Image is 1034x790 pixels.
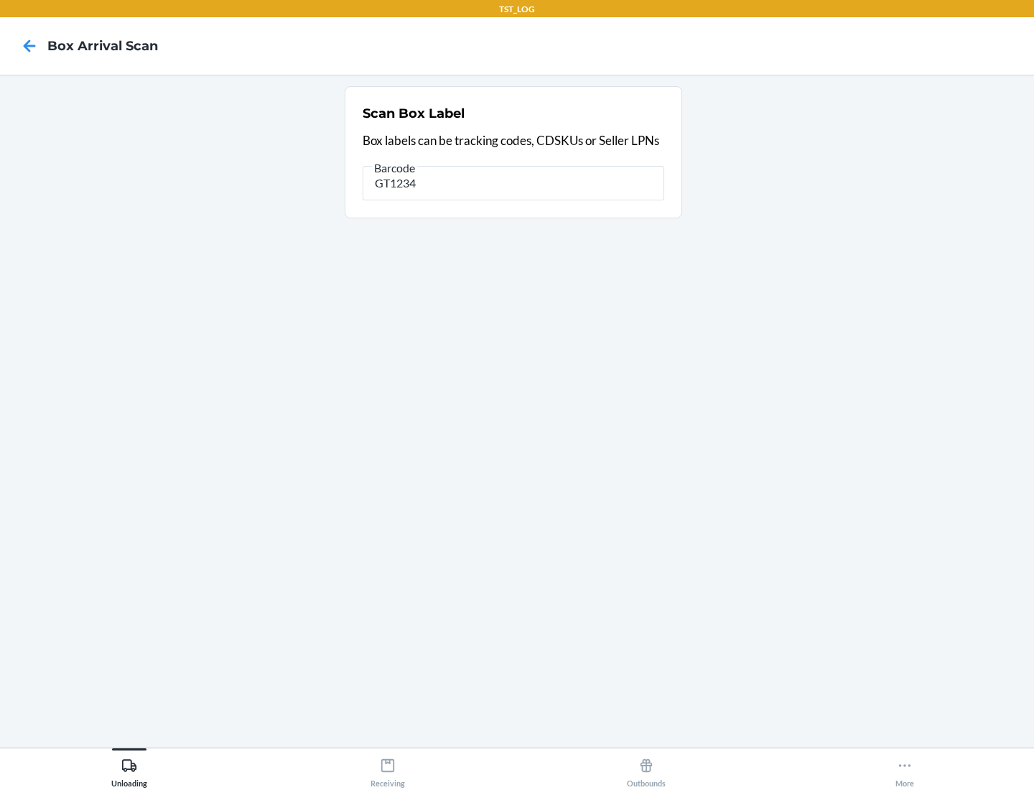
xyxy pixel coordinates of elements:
[363,166,664,200] input: Barcode
[775,748,1034,788] button: More
[258,748,517,788] button: Receiving
[111,752,147,788] div: Unloading
[895,752,914,788] div: More
[372,161,417,175] span: Barcode
[47,37,158,55] h4: Box Arrival Scan
[499,3,535,16] p: TST_LOG
[627,752,666,788] div: Outbounds
[371,752,405,788] div: Receiving
[517,748,775,788] button: Outbounds
[363,104,465,123] h2: Scan Box Label
[363,131,664,150] p: Box labels can be tracking codes, CDSKUs or Seller LPNs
